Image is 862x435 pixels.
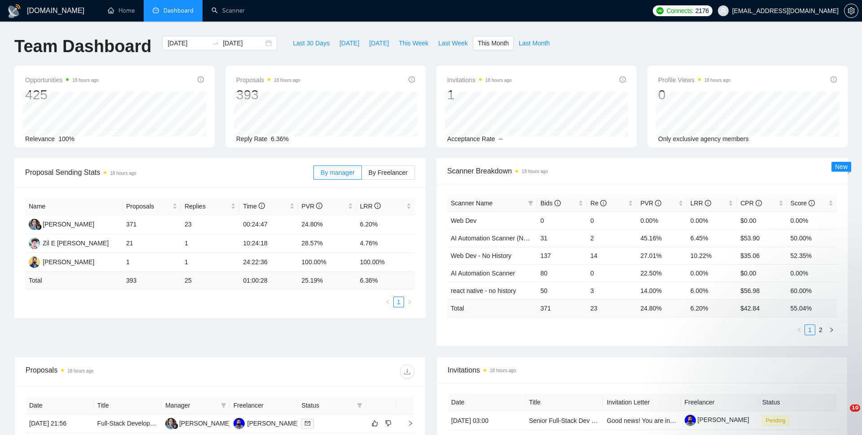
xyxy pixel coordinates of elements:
a: Senior Full‑Stack Dev (Next.js / React Native / Strapi) — Polynesian News App (Contract) [529,417,778,424]
td: 22.50% [637,264,686,282]
span: Time [243,203,264,210]
button: setting [844,4,858,18]
span: user [720,8,726,14]
a: homeHome [108,7,135,14]
td: 1 [181,253,239,272]
img: upwork-logo.png [656,7,664,14]
input: End date [223,38,264,48]
td: 4.76% [356,234,415,253]
td: 6.20% [356,215,415,234]
td: 371 [537,299,587,317]
div: 425 [25,86,99,103]
a: ZEZil E [PERSON_NAME] [29,239,109,246]
img: HA [233,418,245,429]
td: 1 [181,234,239,253]
span: Acceptance Rate [447,135,495,142]
th: Proposals [123,198,181,215]
span: filter [219,399,228,412]
span: swap-right [212,40,219,47]
th: Name [25,198,123,215]
td: 25.19 % [298,272,356,289]
span: Proposals [126,201,171,211]
span: dashboard [153,7,159,13]
time: 18 hours ago [67,368,93,373]
span: 10 [850,404,860,412]
span: By manager [321,169,354,176]
span: Last Week [438,38,468,48]
time: 18 hours ago [490,368,516,373]
td: Full-Stack Developer (AI Wrapper + Stripe) – 48hr MVP Build [94,414,162,433]
button: This Month [473,36,514,50]
a: SL[PERSON_NAME] [165,419,231,426]
td: 23 [181,215,239,234]
time: 18 hours ago [274,78,300,83]
button: left [383,297,393,307]
button: dislike [383,418,394,429]
span: info-circle [554,200,561,206]
a: Full-Stack Developer (AI Wrapper + Stripe) – 48hr MVP Build [97,420,268,427]
button: download [400,364,414,379]
td: 45.16% [637,229,686,247]
span: filter [528,200,533,206]
span: -- [499,135,503,142]
span: [DATE] [339,38,359,48]
td: 1 [123,253,181,272]
span: download [400,368,414,375]
span: Only exclusive agency members [658,135,749,142]
span: setting [844,7,858,14]
span: info-circle [705,200,711,206]
span: Pending [762,416,789,426]
div: [PERSON_NAME] [179,418,231,428]
span: Manager [165,400,217,410]
button: Last Month [514,36,554,50]
td: [DATE] 03:00 [448,411,525,430]
span: By Freelancer [369,169,408,176]
span: New [835,163,848,170]
button: [DATE] [364,36,394,50]
img: logo [7,4,22,18]
li: Previous Page [383,297,393,307]
td: 00:24:47 [239,215,298,234]
td: 50 [537,282,587,299]
th: Replies [181,198,239,215]
td: 0.00% [637,212,686,229]
time: 18 hours ago [522,169,548,174]
td: 6.36 % [356,272,415,289]
span: filter [357,403,362,408]
button: Last Week [433,36,473,50]
span: mail [305,421,310,426]
span: Opportunities [25,75,99,85]
th: Freelancer [230,397,298,414]
div: 1 [447,86,511,103]
span: Invitations [448,364,836,376]
span: info-circle [756,200,762,206]
td: 24:22:36 [239,253,298,272]
span: 6.36% [271,135,289,142]
a: Web Dev - No History [451,252,511,259]
span: This Week [399,38,428,48]
a: AI Automation Scanner (No History) [451,235,550,242]
span: filter [221,403,226,408]
a: 1 [394,297,404,307]
span: to [212,40,219,47]
td: 23 [587,299,637,317]
button: [DATE] [334,36,364,50]
span: dislike [385,420,391,427]
span: left [385,299,391,305]
div: [PERSON_NAME] [43,219,94,229]
a: SL[PERSON_NAME] [29,220,94,227]
img: gigradar-bm.png [172,423,178,429]
span: LRR [360,203,381,210]
td: 21 [123,234,181,253]
time: 18 hours ago [704,78,730,83]
td: 0 [587,212,637,229]
td: Total [447,299,537,317]
span: like [372,420,378,427]
td: 0.00% [787,212,837,229]
span: Scanner Breakdown [447,165,837,177]
th: Date [448,394,525,411]
div: Proposals [26,364,220,379]
th: Invitation Letter [603,394,681,411]
div: [PERSON_NAME] [43,257,94,267]
td: 3 [587,282,637,299]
